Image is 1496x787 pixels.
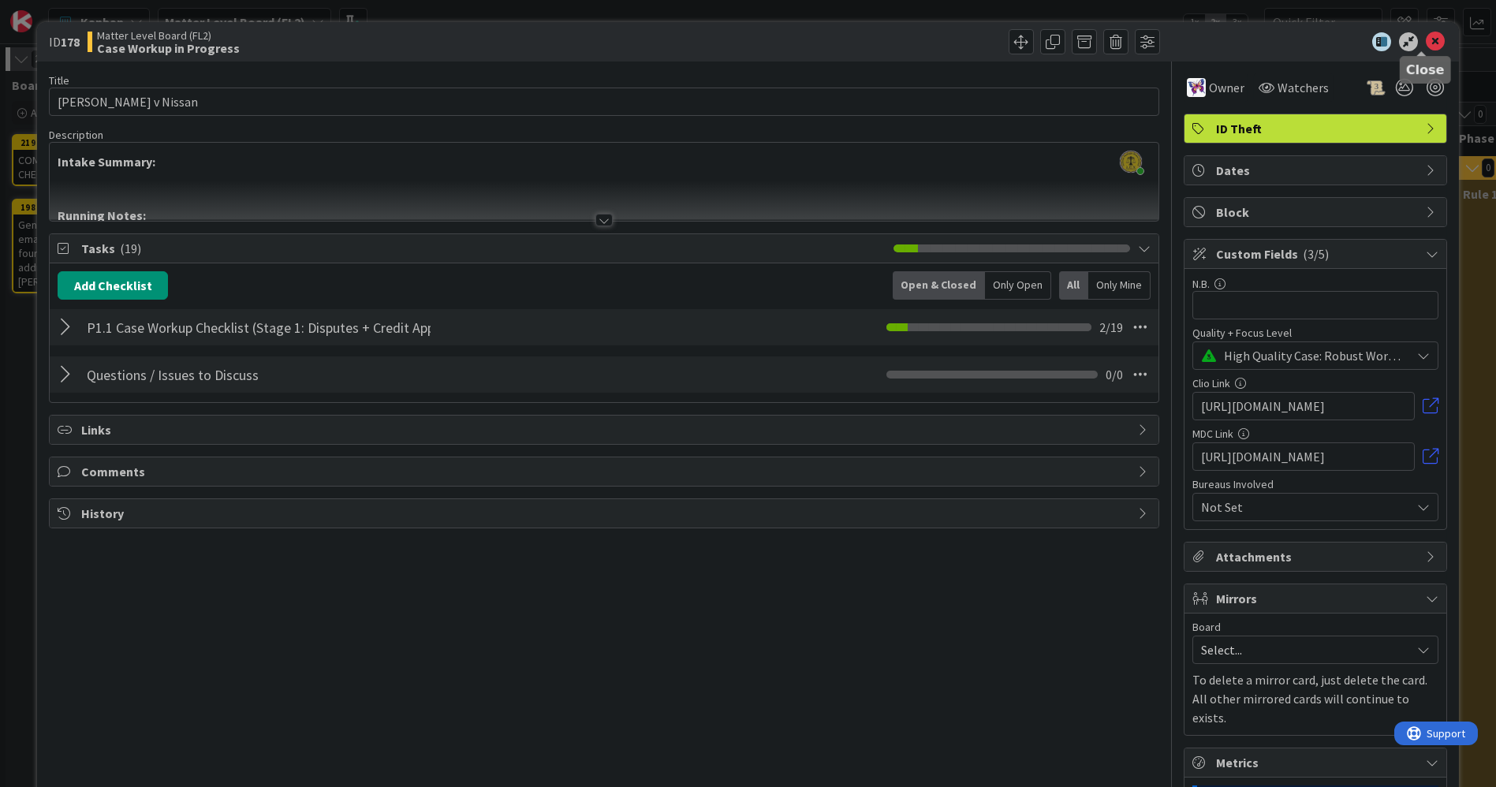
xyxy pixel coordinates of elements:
[1216,161,1418,180] span: Dates
[97,42,240,54] b: Case Workup in Progress
[1187,78,1206,97] img: DB
[49,88,1158,116] input: type card name here...
[1192,670,1438,727] p: To delete a mirror card, just delete the card. All other mirrored cards will continue to exists.
[33,2,72,21] span: Support
[1192,277,1210,291] label: N.B.
[49,32,80,51] span: ID
[1216,119,1418,138] span: ID Theft
[1303,246,1329,262] span: ( 3/5 )
[49,128,103,142] span: Description
[1059,271,1088,300] div: All
[49,73,69,88] label: Title
[81,420,1129,439] span: Links
[1216,203,1418,222] span: Block
[1099,318,1123,337] span: 2 / 19
[58,154,155,170] strong: Intake Summary:
[1106,365,1123,384] span: 0 / 0
[81,360,436,389] input: Add Checklist...
[81,313,436,341] input: Add Checklist...
[61,34,80,50] b: 178
[81,239,885,258] span: Tasks
[1192,479,1438,490] div: Bureaus Involved
[1216,547,1418,566] span: Attachments
[1216,589,1418,608] span: Mirrors
[1192,327,1438,338] div: Quality + Focus Level
[1088,271,1151,300] div: Only Mine
[1278,78,1329,97] span: Watchers
[1216,244,1418,263] span: Custom Fields
[81,504,1129,523] span: History
[985,271,1051,300] div: Only Open
[81,462,1129,481] span: Comments
[97,29,240,42] span: Matter Level Board (FL2)
[893,271,985,300] div: Open & Closed
[1406,62,1445,77] h5: Close
[58,271,168,300] button: Add Checklist
[1224,345,1403,367] span: High Quality Case: Robust Workup
[1209,78,1244,97] span: Owner
[120,241,141,256] span: ( 19 )
[1201,639,1403,661] span: Select...
[1192,428,1438,439] div: MDC Link
[1192,378,1438,389] div: Clio Link
[1216,753,1418,772] span: Metrics
[1192,621,1221,632] span: Board
[1201,498,1411,517] span: Not Set
[1120,151,1142,173] img: w2hYNI6YBWH9U1r8tnFWyiNNNgQZ1p4m.jpg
